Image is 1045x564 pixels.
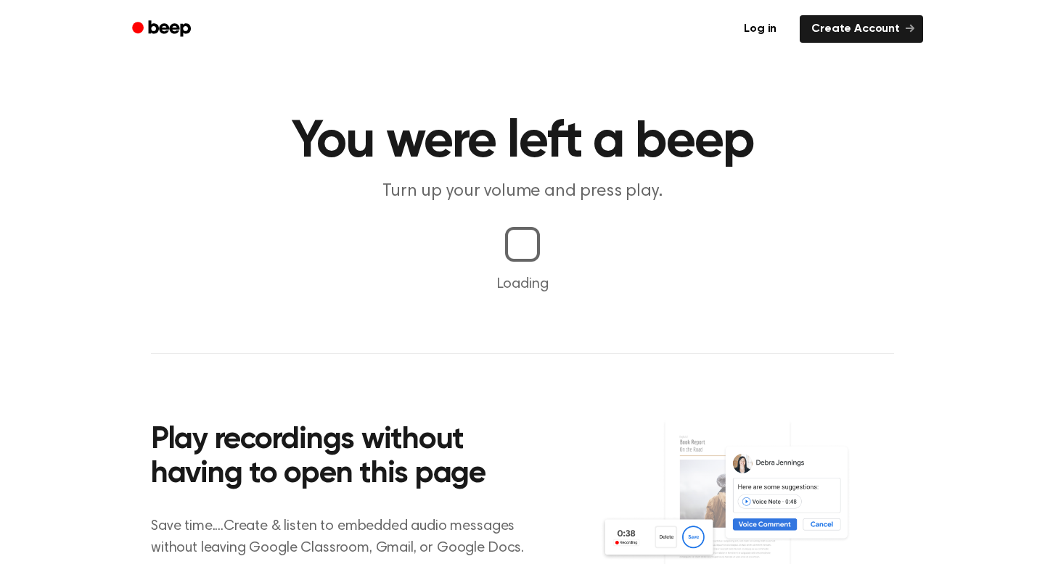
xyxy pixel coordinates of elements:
a: Create Account [800,15,923,43]
p: Turn up your volume and press play. [244,180,801,204]
p: Save time....Create & listen to embedded audio messages without leaving Google Classroom, Gmail, ... [151,515,542,559]
h2: Play recordings without having to open this page [151,423,542,492]
h1: You were left a beep [151,116,894,168]
p: Loading [17,273,1028,295]
a: Log in [729,12,791,46]
a: Beep [122,15,204,43]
